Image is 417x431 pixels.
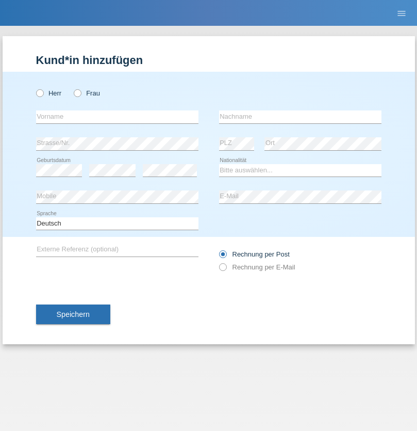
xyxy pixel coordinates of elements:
label: Rechnung per Post [219,250,290,258]
span: Speichern [57,310,90,318]
label: Herr [36,89,62,97]
label: Rechnung per E-Mail [219,263,295,271]
h1: Kund*in hinzufügen [36,54,381,67]
input: Herr [36,89,43,96]
label: Frau [74,89,100,97]
input: Rechnung per E-Mail [219,263,226,276]
input: Rechnung per Post [219,250,226,263]
input: Frau [74,89,80,96]
button: Speichern [36,305,110,324]
i: menu [396,8,407,19]
a: menu [391,10,412,16]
